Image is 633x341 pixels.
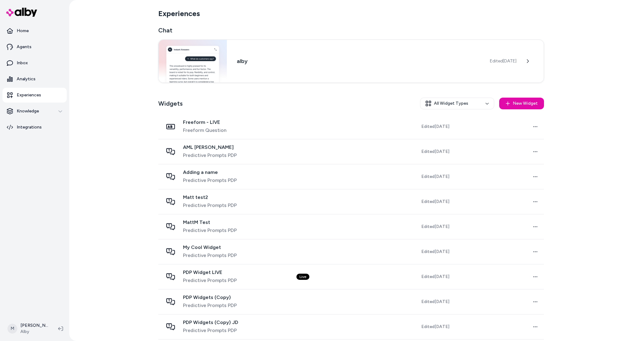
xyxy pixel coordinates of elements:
[421,274,449,280] span: Edited [DATE]
[158,99,183,108] h2: Widgets
[183,327,238,334] span: Predictive Prompts PDP
[20,322,48,329] p: [PERSON_NAME]
[183,152,237,159] span: Predictive Prompts PDP
[421,124,449,130] span: Edited [DATE]
[420,98,494,109] button: All Widget Types
[17,108,39,114] p: Knowledge
[2,56,67,70] a: Inbox
[4,319,53,339] button: M[PERSON_NAME]Alby
[17,124,42,130] p: Integrations
[237,57,480,65] h3: alby
[183,244,237,250] span: My Cool Widget
[183,277,237,284] span: Predictive Prompts PDP
[2,23,67,38] a: Home
[421,224,449,230] span: Edited [DATE]
[183,252,237,259] span: Predictive Prompts PDP
[421,324,449,330] span: Edited [DATE]
[421,299,449,305] span: Edited [DATE]
[183,294,237,301] span: PDP Widgets (Copy)
[183,227,237,234] span: Predictive Prompts PDP
[183,169,237,175] span: Adding a name
[2,104,67,119] button: Knowledge
[7,324,17,334] span: M
[490,58,516,64] span: Edited [DATE]
[2,40,67,54] a: Agents
[183,127,227,134] span: Freeform Question
[183,144,237,150] span: AML [PERSON_NAME]
[17,44,32,50] p: Agents
[2,72,67,86] a: Analytics
[158,9,200,19] h2: Experiences
[183,319,238,326] span: PDP Widgets (Copy) JD
[183,302,237,309] span: Predictive Prompts PDP
[421,249,449,255] span: Edited [DATE]
[20,329,48,335] span: Alby
[183,177,237,184] span: Predictive Prompts PDP
[158,26,544,35] h2: Chat
[17,28,29,34] p: Home
[17,60,28,66] p: Inbox
[499,98,544,109] button: New Widget
[17,76,36,82] p: Analytics
[183,219,237,225] span: MattM Test
[183,119,227,125] span: Freeform - LIVE
[183,194,237,200] span: Matt test2
[421,199,449,205] span: Edited [DATE]
[2,88,67,103] a: Experiences
[158,40,544,83] a: Chat widgetalbyEdited[DATE]
[296,274,309,280] div: Live
[6,8,37,17] img: alby Logo
[183,269,237,276] span: PDP Widget LIVE
[421,174,449,180] span: Edited [DATE]
[159,40,227,82] img: Chat widget
[421,149,449,155] span: Edited [DATE]
[17,92,41,98] p: Experiences
[183,202,237,209] span: Predictive Prompts PDP
[2,120,67,135] a: Integrations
